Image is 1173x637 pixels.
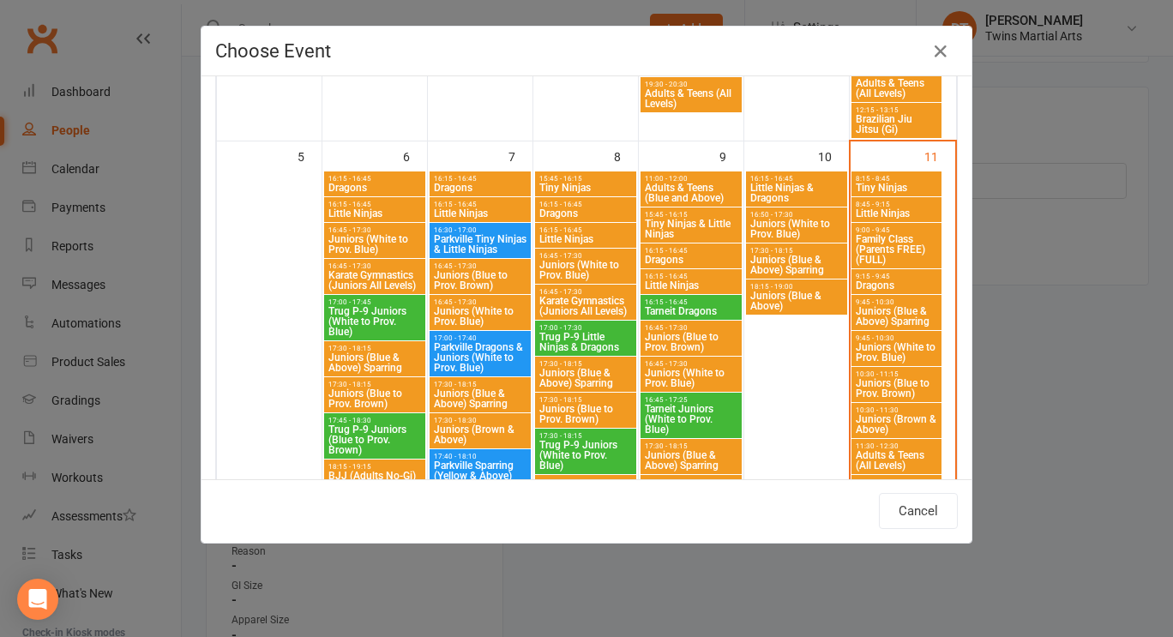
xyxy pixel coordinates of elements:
span: Little Ninjas & Dragons [749,183,844,203]
span: 16:15 - 16:45 [328,201,422,208]
span: Tiny Ninjas [855,183,938,193]
span: Dragons [644,255,738,265]
span: Trug P-9 Juniors (White to Prov. Blue) [538,440,633,471]
span: 9:00 - 9:45 [855,226,938,234]
span: 16:50 - 17:30 [749,211,844,219]
span: Adults & Teens (Blue and Above) [644,183,738,203]
span: Trug P-9 Little Ninjas & Dragons [538,332,633,352]
span: Juniors (Blue & Above) Sparring [328,352,422,373]
span: 16:15 - 16:45 [644,273,738,280]
span: 9:45 - 10:30 [855,298,938,306]
span: 17:45 - 18:30 [328,417,422,424]
span: Juniors (Blue to Prov. Brown) [433,270,527,291]
span: Adults & Teens (All Levels) [644,88,738,109]
span: Trug P-9 Juniors (White to Prov. Blue) [328,306,422,337]
span: 17:30 - 18:30 [644,478,738,486]
span: 17:00 - 17:45 [328,298,422,306]
span: Juniors (White to Prov. Blue) [644,368,738,388]
span: 17:30 - 18:15 [328,345,422,352]
span: 18:15 - 19:00 [749,283,844,291]
span: Juniors (White to Prov. Blue) [538,260,633,280]
span: 17:30 - 18:15 [749,247,844,255]
span: 18:15 - 19:15 [538,478,633,486]
span: 17:30 - 18:15 [433,381,527,388]
span: Juniors (Blue to Prov. Brown) [855,378,938,399]
span: 17:30 - 18:15 [328,381,422,388]
span: 16:15 - 16:45 [328,175,422,183]
span: Juniors (Blue & Above) [749,291,844,311]
div: 5 [298,141,322,170]
span: 16:45 - 17:30 [644,324,738,332]
span: Juniors (White to Prov. Blue) [749,219,844,239]
div: 10 [818,141,849,170]
span: 16:45 - 17:30 [328,262,422,270]
span: Dragons [855,280,938,291]
h4: Choose Event [215,40,958,62]
span: 16:15 - 16:45 [749,175,844,183]
div: 6 [403,141,427,170]
button: Close [927,38,954,65]
span: 16:15 - 16:45 [644,247,738,255]
span: Little Ninjas [644,280,738,291]
span: 16:45 - 17:30 [433,262,527,270]
span: 16:15 - 16:45 [538,226,633,234]
span: Little Ninjas [328,208,422,219]
span: Tarneit Juniors (White to Prov. Blue) [644,404,738,435]
span: 11:00 - 12:00 [644,175,738,183]
span: 9:15 - 9:45 [855,273,938,280]
span: 16:15 - 16:45 [644,298,738,306]
span: 15:45 - 16:15 [644,211,738,219]
span: 18:15 - 19:15 [328,463,422,471]
span: 16:15 - 16:45 [538,201,633,208]
span: Little Ninjas [433,208,527,219]
span: 10:30 - 11:30 [855,406,938,414]
div: 9 [719,141,743,170]
div: 11 [924,141,955,170]
span: Dragons [328,183,422,193]
span: 16:45 - 17:30 [644,360,738,368]
div: 8 [614,141,638,170]
span: Brazilian Jiu Jitsu (Gi) [855,114,938,135]
span: 11:30 - 12:15 [855,478,938,486]
span: 17:30 - 18:15 [538,396,633,404]
span: BJJ (Adults No-Gi) [328,471,422,481]
span: Karate Gymnastics (Juniors All Levels) [328,270,422,291]
span: 11:30 - 12:30 [855,442,938,450]
span: 16:15 - 16:45 [433,175,527,183]
span: 12:15 - 13:15 [855,106,938,114]
span: Tiny Ninjas & Little Ninjas [644,219,738,239]
span: Juniors (Blue to Prov. Brown) [328,388,422,409]
span: Adults & Teens (All Levels) [855,450,938,471]
span: 16:45 - 17:30 [433,298,527,306]
span: Family Class (Parents FREE) (FULL) [855,234,938,265]
span: Little Ninjas [538,234,633,244]
span: Trug P-9 Juniors (Blue to Prov. Brown) [328,424,422,455]
span: Parkville Sparring (Yellow & Above) [433,460,527,481]
span: 19:30 - 20:30 [644,81,738,88]
div: Open Intercom Messenger [17,579,58,620]
span: 17:30 - 18:15 [538,432,633,440]
button: Cancel [879,493,958,529]
span: 9:45 - 10:30 [855,334,938,342]
span: 16:15 - 16:45 [433,201,527,208]
span: Parkville Tiny Ninjas & Little Ninjas [433,234,527,255]
span: Juniors (Blue & Above) Sparring [433,388,527,409]
span: Dragons [538,208,633,219]
span: Tiny Ninjas [538,183,633,193]
span: Juniors (Blue & Above) Sparring [538,368,633,388]
span: Tarneit Dragons [644,306,738,316]
span: 16:30 - 17:00 [433,226,527,234]
span: Little Ninjas [855,208,938,219]
span: Juniors (Brown & Above) [855,414,938,435]
span: Juniors (Blue to Prov. Brown) [538,404,633,424]
span: Juniors (Brown & Above) [433,424,527,445]
span: Juniors (White to Prov. Blue) [328,234,422,255]
span: 16:45 - 17:30 [538,252,633,260]
span: 16:45 - 17:25 [644,396,738,404]
span: Juniors (Blue & Above) Sparring [749,255,844,275]
span: 17:40 - 18:10 [433,453,527,460]
span: 17:00 - 17:30 [538,324,633,332]
span: Juniors (White to Prov. Blue) [855,342,938,363]
div: 7 [508,141,532,170]
span: Juniors (Blue & Above) Sparring [855,306,938,327]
